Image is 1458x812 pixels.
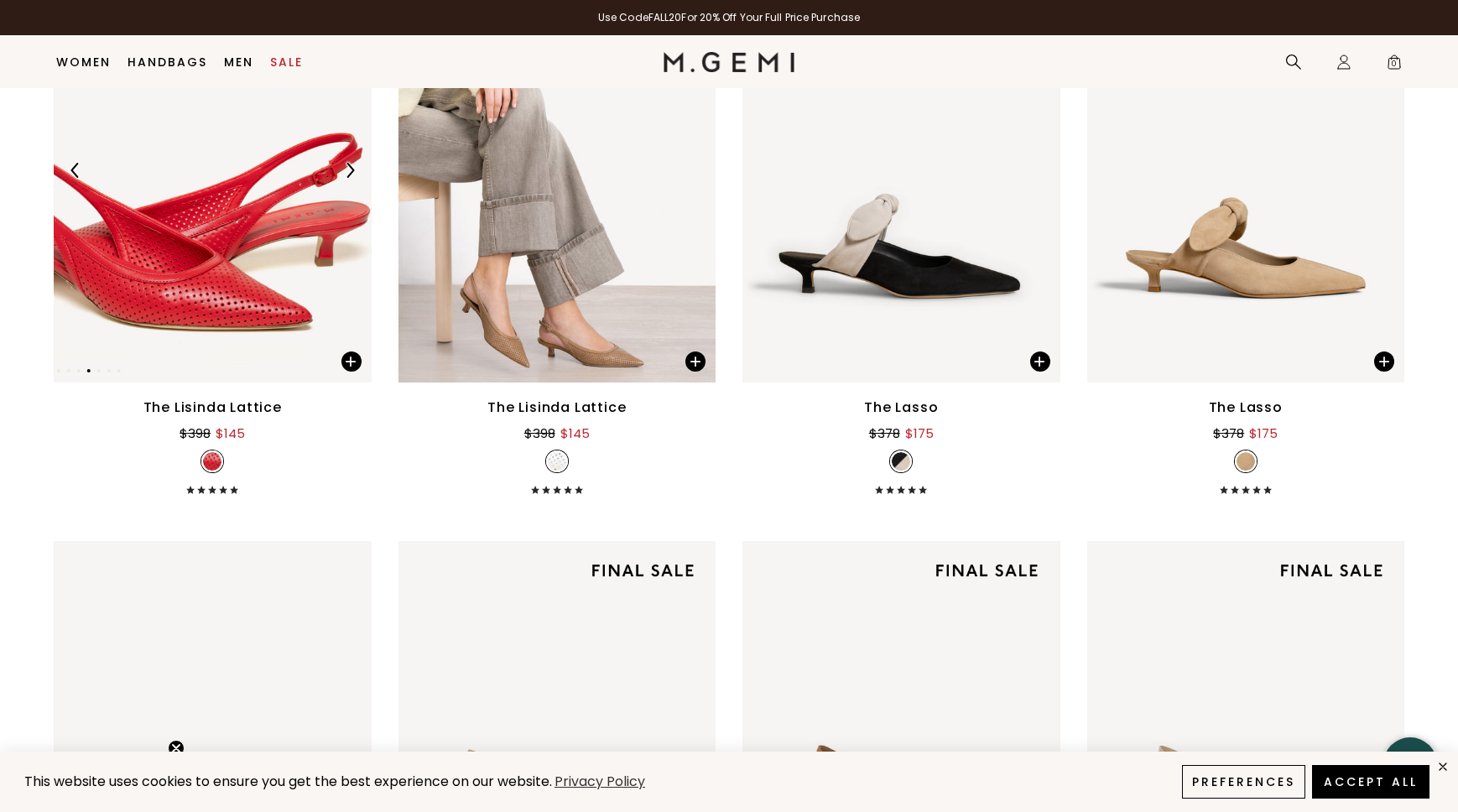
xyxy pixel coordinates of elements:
div: The Lasso [864,398,938,418]
div: The Lisinda Lattice [143,398,282,418]
span: 0 [1386,57,1403,74]
span: This website uses cookies to ensure you get the best experience on our website. [24,772,552,791]
div: $378 [1213,424,1244,444]
a: Women [56,55,111,69]
button: Preferences [1182,765,1305,799]
button: Close teaser [168,740,185,757]
a: Men [224,55,253,69]
div: $398 [524,424,555,444]
img: final sale tag [923,551,1050,590]
a: Handbags [128,55,207,69]
img: v_7344597794875_SWATCH_50x.jpg [1237,452,1255,471]
div: $398 [180,424,211,444]
img: v_7323002667067_SWATCH_50x.jpg [548,452,566,471]
div: close [1436,760,1450,773]
div: $145 [560,424,590,444]
div: The Lisinda Lattice [487,398,626,418]
strong: FALL20 [648,10,682,24]
img: M.Gemi [664,52,795,72]
img: final sale tag [1268,551,1395,590]
div: $175 [905,424,934,444]
img: v_7344597762107_SWATCH_50x.jpg [892,452,910,471]
img: v_7323002699835_SWATCH_50x.jpg [203,452,221,471]
img: final sale tag [579,551,706,590]
button: Accept All [1312,765,1429,799]
div: $378 [869,424,900,444]
img: Next Arrow [342,163,357,178]
img: Previous Arrow [68,163,83,178]
a: Sale [270,55,303,69]
div: $145 [216,424,245,444]
div: $175 [1249,424,1278,444]
div: The Lasso [1209,398,1283,418]
a: Privacy Policy (opens in a new tab) [552,772,648,793]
